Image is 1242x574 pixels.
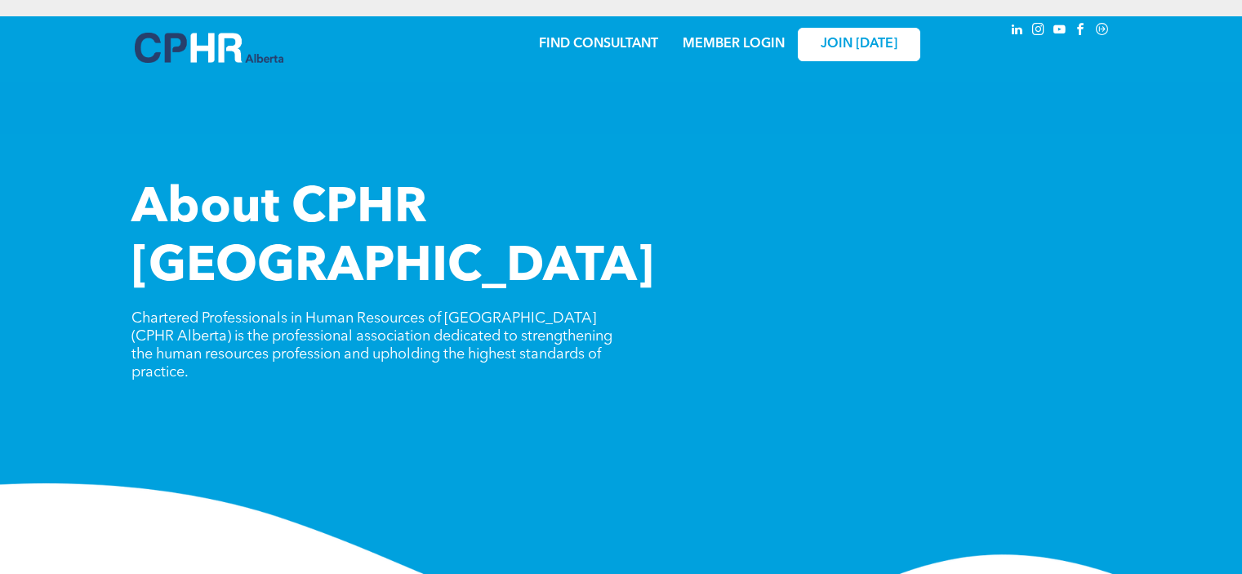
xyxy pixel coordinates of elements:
a: facebook [1072,20,1090,42]
span: JOIN [DATE] [821,37,897,52]
a: linkedin [1008,20,1026,42]
a: youtube [1051,20,1069,42]
a: JOIN [DATE] [798,28,920,61]
a: Social network [1093,20,1111,42]
a: FIND CONSULTANT [539,38,658,51]
a: instagram [1030,20,1048,42]
span: About CPHR [GEOGRAPHIC_DATA] [131,185,654,292]
img: A blue and white logo for cp alberta [135,33,283,63]
span: Chartered Professionals in Human Resources of [GEOGRAPHIC_DATA] (CPHR Alberta) is the professiona... [131,311,612,380]
a: MEMBER LOGIN [683,38,785,51]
